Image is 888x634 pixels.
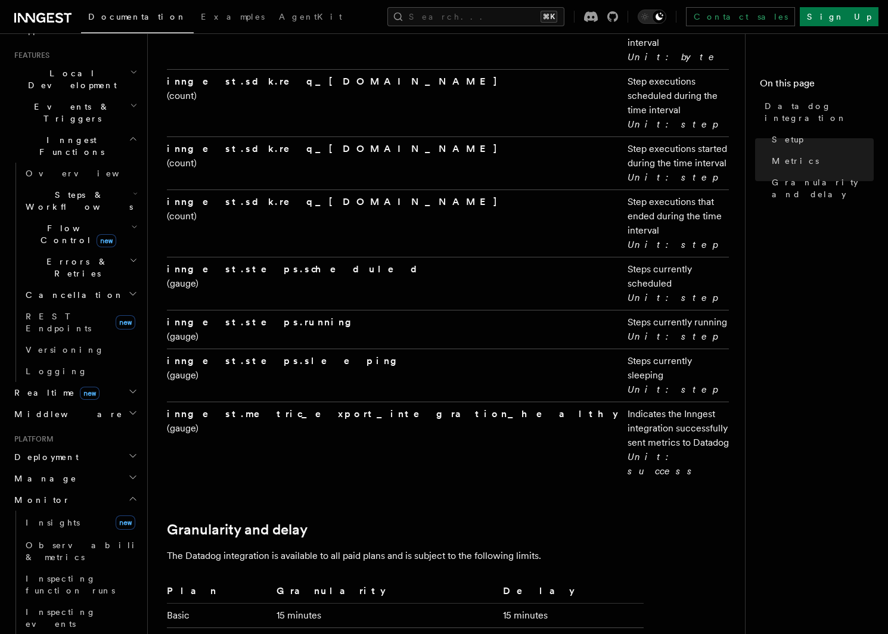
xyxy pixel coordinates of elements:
td: 15 minutes [272,603,498,627]
strong: inngest.steps.sleeping [167,355,405,366]
td: (count) [167,69,623,136]
td: (gauge) [167,257,623,310]
span: new [116,315,135,330]
span: Logging [26,366,88,376]
h4: On this page [760,76,874,95]
a: Metrics [767,150,874,172]
span: Features [10,51,49,60]
span: Flow Control [21,222,131,246]
button: Deployment [10,446,140,468]
span: Cancellation [21,289,124,301]
a: Datadog integration [760,95,874,129]
span: Granularity and delay [772,176,874,200]
a: Granularity and delay [767,172,874,205]
span: Realtime [10,387,100,399]
span: Inspecting events [26,607,96,629]
strong: inngest.steps.scheduled [167,263,427,275]
th: Delay [498,583,644,604]
td: Basic [167,603,272,627]
strong: inngest.sdk.req_[DOMAIN_NAME] [167,196,507,207]
td: (count) [167,136,623,189]
td: (gauge) [167,349,623,402]
strong: inngest.steps.running [167,316,360,328]
span: Errors & Retries [21,256,129,279]
td: Steps currently running [623,310,729,349]
button: Realtimenew [10,382,140,403]
td: (count) [167,189,623,257]
strong: inngest.sdk.req_[DOMAIN_NAME] [167,143,507,154]
span: new [97,234,116,247]
em: Unit: step [628,331,725,342]
button: Local Development [10,63,140,96]
span: Examples [201,12,265,21]
span: Versioning [26,345,104,355]
em: Unit: step [628,239,725,250]
button: Inngest Functions [10,129,140,163]
button: Events & Triggers [10,96,140,129]
button: Toggle dark mode [638,10,666,24]
strong: inngest.metric_export_integration_healthy [167,408,618,419]
td: Steps currently scheduled [623,257,729,310]
button: Flow Controlnew [21,217,140,251]
a: Overview [21,163,140,184]
td: Indicates the Inngest integration successfully sent metrics to Datadog [623,402,729,483]
a: Contact sales [686,7,795,26]
th: Granularity [272,583,498,604]
span: Deployment [10,451,79,463]
span: Steps & Workflows [21,189,133,213]
td: Steps currently sleeping [623,349,729,402]
a: AgentKit [272,4,349,32]
th: Plan [167,583,272,604]
button: Steps & Workflows [21,184,140,217]
a: REST Endpointsnew [21,306,140,339]
button: Middleware [10,403,140,425]
a: Versioning [21,339,140,360]
span: Observability & metrics [26,540,148,562]
td: Step executions that ended during the time interval [623,189,729,257]
em: Unit: step [628,119,725,130]
em: Unit: step [628,384,725,395]
button: Manage [10,468,140,489]
span: Platform [10,434,54,444]
span: Events & Triggers [10,101,130,125]
span: REST Endpoints [26,312,91,333]
button: Monitor [10,489,140,511]
span: Documentation [88,12,187,21]
span: Middleware [10,408,123,420]
span: Datadog integration [765,100,874,124]
span: Manage [10,473,77,484]
span: Monitor [10,494,70,506]
a: Documentation [81,4,194,33]
span: Local Development [10,67,130,91]
span: new [80,387,100,400]
td: Step executions started during the time interval [623,136,729,189]
td: Bytes used by step outputs during the time interval [623,2,729,69]
div: Inngest Functions [10,163,140,382]
a: Insightsnew [21,511,140,534]
span: AgentKit [279,12,342,21]
a: Observability & metrics [21,534,140,568]
a: Logging [21,360,140,382]
em: Unit: byte [628,51,720,63]
a: Sign Up [800,7,878,26]
strong: inngest.sdk.req_[DOMAIN_NAME] [167,76,507,87]
span: Insights [26,518,80,527]
td: (count) [167,2,623,69]
td: (gauge) [167,402,623,483]
button: Search...⌘K [387,7,564,26]
td: Step executions scheduled during the time interval [623,69,729,136]
button: Errors & Retries [21,251,140,284]
a: Setup [767,129,874,150]
span: Overview [26,169,148,178]
span: Inspecting function runs [26,574,115,595]
a: Examples [194,4,272,32]
p: The Datadog integration is available to all paid plans and is subject to the following limits. [167,548,644,564]
kbd: ⌘K [541,11,557,23]
button: Cancellation [21,284,140,306]
a: Inspecting function runs [21,568,140,601]
td: 15 minutes [498,603,644,627]
em: Unit: step [628,172,725,183]
span: Metrics [772,155,819,167]
span: new [116,515,135,530]
span: Inngest Functions [10,134,129,158]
